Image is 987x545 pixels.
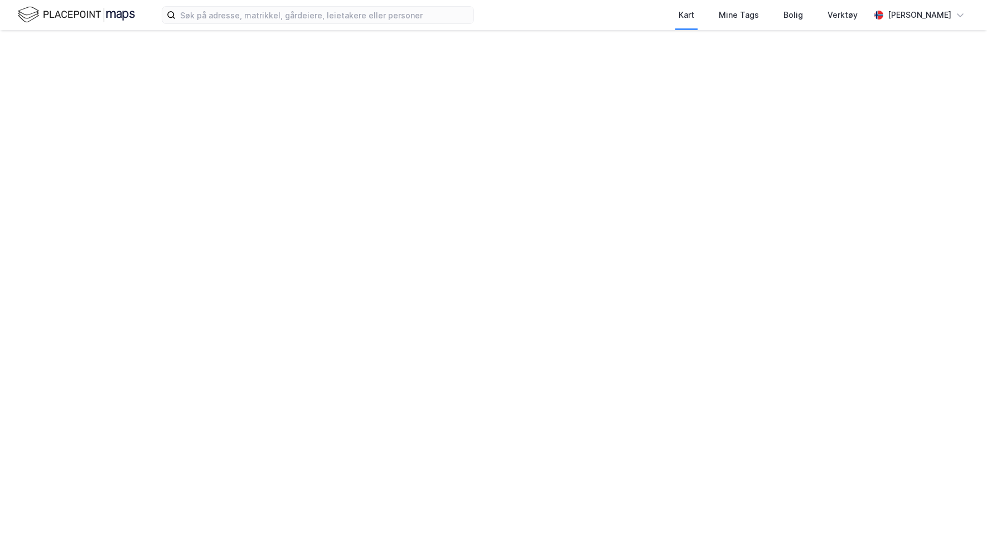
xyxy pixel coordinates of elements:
[783,8,803,22] div: Bolig
[176,7,473,23] input: Søk på adresse, matrikkel, gårdeiere, leietakere eller personer
[679,8,694,22] div: Kart
[931,492,987,545] iframe: Chat Widget
[828,8,858,22] div: Verktøy
[719,8,759,22] div: Mine Tags
[888,8,951,22] div: [PERSON_NAME]
[18,5,135,25] img: logo.f888ab2527a4732fd821a326f86c7f29.svg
